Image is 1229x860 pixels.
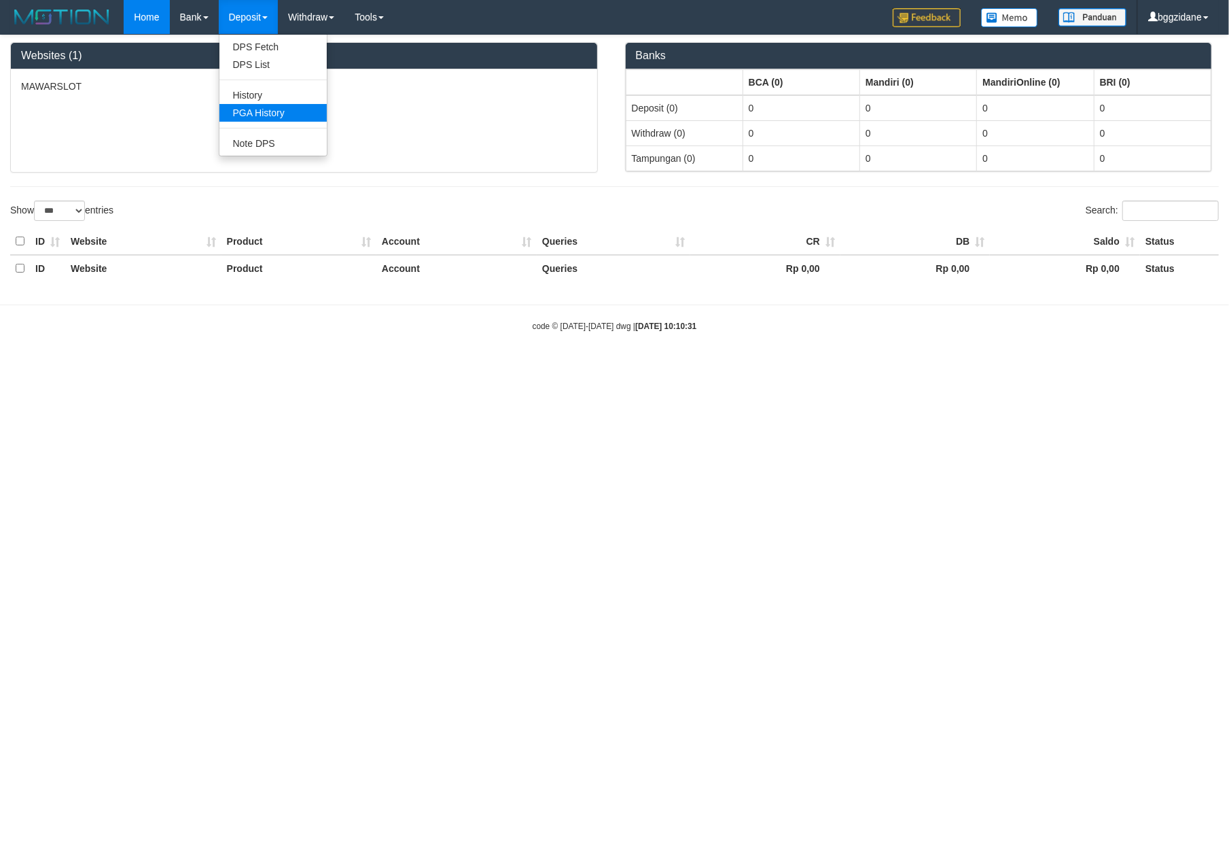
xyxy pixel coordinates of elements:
th: Status [1140,228,1219,255]
th: Account [376,228,537,255]
th: Queries [537,228,690,255]
th: Saldo [990,228,1140,255]
td: 0 [977,145,1094,171]
p: MAWARSLOT [21,80,587,93]
th: DB [840,228,991,255]
td: 0 [1094,120,1211,145]
td: 0 [1094,95,1211,121]
a: DPS Fetch [219,38,327,56]
th: Group: activate to sort column ascending [743,69,859,95]
th: ID [30,228,65,255]
th: Group: activate to sort column ascending [977,69,1094,95]
label: Show entries [10,201,113,221]
td: 0 [860,145,977,171]
td: Withdraw (0) [626,120,743,145]
a: Note DPS [219,135,327,152]
th: Group: activate to sort column ascending [1094,69,1211,95]
td: 0 [977,120,1094,145]
select: Showentries [34,201,85,221]
th: Group: activate to sort column ascending [626,69,743,95]
th: Rp 0,00 [990,255,1140,281]
small: code © [DATE]-[DATE] dwg | [533,322,697,331]
strong: [DATE] 10:10:31 [635,322,696,331]
th: Queries [537,255,690,281]
a: History [219,86,327,104]
td: 0 [743,95,859,121]
th: Group: activate to sort column ascending [860,69,977,95]
td: 0 [977,95,1094,121]
th: CR [690,228,840,255]
td: 0 [860,95,977,121]
td: 0 [743,145,859,171]
th: Product [221,228,376,255]
label: Search: [1086,201,1219,221]
th: ID [30,255,65,281]
td: 0 [1094,145,1211,171]
th: Account [376,255,537,281]
input: Search: [1122,201,1219,221]
a: PGA History [219,104,327,122]
img: Feedback.jpg [893,8,961,27]
td: 0 [743,120,859,145]
th: Product [221,255,376,281]
th: Rp 0,00 [690,255,840,281]
img: panduan.png [1058,8,1126,27]
th: Website [65,255,221,281]
th: Rp 0,00 [840,255,991,281]
td: Deposit (0) [626,95,743,121]
img: Button%20Memo.svg [981,8,1038,27]
td: Tampungan (0) [626,145,743,171]
h3: Banks [636,50,1202,62]
a: DPS List [219,56,327,73]
th: Status [1140,255,1219,281]
h3: Websites (1) [21,50,587,62]
td: 0 [860,120,977,145]
th: Website [65,228,221,255]
img: MOTION_logo.png [10,7,113,27]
